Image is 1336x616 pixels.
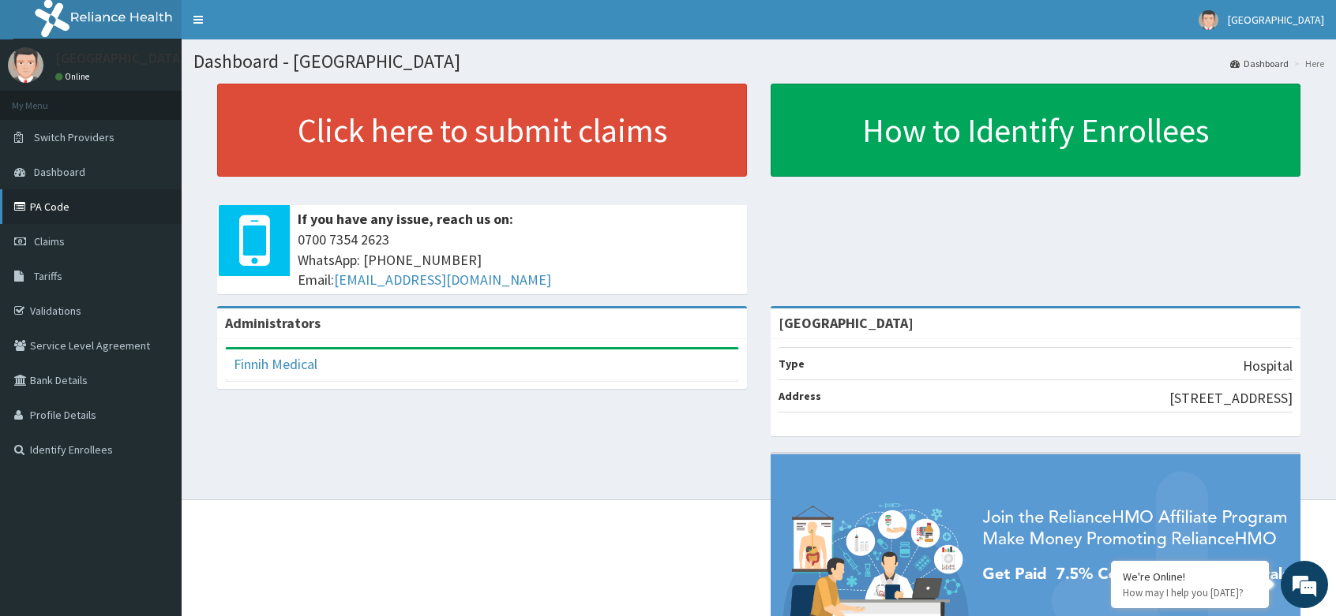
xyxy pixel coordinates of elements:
a: How to Identify Enrollees [771,84,1300,177]
a: [EMAIL_ADDRESS][DOMAIN_NAME] [334,271,551,289]
a: Click here to submit claims [217,84,747,177]
b: Administrators [225,314,321,332]
div: Minimize live chat window [259,8,297,46]
span: We're online! [92,199,218,358]
p: Hospital [1243,356,1293,376]
li: Here [1290,57,1324,70]
p: How may I help you today? [1123,586,1257,599]
b: If you have any issue, reach us on: [298,210,513,228]
a: Dashboard [1230,57,1289,70]
span: [GEOGRAPHIC_DATA] [1228,13,1324,27]
span: Dashboard [34,165,85,179]
b: Address [779,389,821,403]
strong: [GEOGRAPHIC_DATA] [779,314,914,332]
div: We're Online! [1123,569,1257,584]
textarea: Type your message and hit 'Enter' [8,431,301,486]
img: User Image [8,47,43,83]
p: [GEOGRAPHIC_DATA] [55,51,186,65]
img: User Image [1199,10,1218,30]
span: Claims [34,234,65,248]
b: Type [779,357,805,371]
div: Chat with us now [82,88,265,109]
span: 0700 7354 2623 WhatsApp: [PHONE_NUMBER] Email: [298,230,739,290]
p: [STREET_ADDRESS] [1169,388,1293,409]
a: Finnih Medical [234,355,317,373]
span: Tariffs [34,269,62,283]
span: Switch Providers [34,130,114,144]
h1: Dashboard - [GEOGRAPHIC_DATA] [193,51,1324,72]
img: d_794563401_company_1708531726252_794563401 [29,79,64,118]
a: Online [55,71,93,82]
